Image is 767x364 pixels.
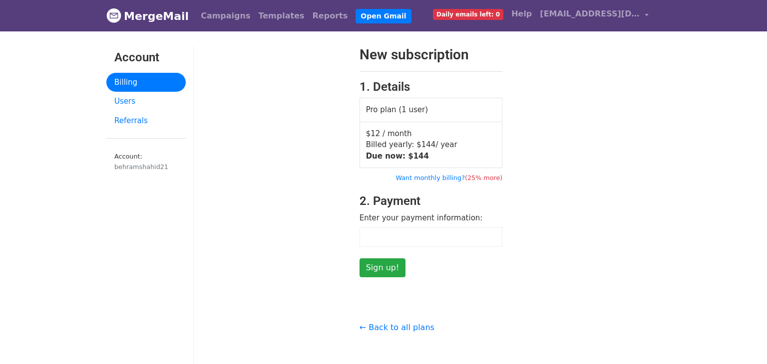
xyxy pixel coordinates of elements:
[360,194,503,208] h3: 2. Payment
[106,5,189,26] a: MergeMail
[114,50,178,65] h3: Account
[433,9,503,20] span: Daily emails left: 0
[360,80,503,94] h3: 1. Details
[536,4,653,27] a: [EMAIL_ADDRESS][DOMAIN_NAME]
[465,174,502,182] span: (25% more)
[114,162,178,172] div: behramshahid21
[356,9,411,23] a: Open Gmail
[540,8,640,20] span: [EMAIL_ADDRESS][DOMAIN_NAME]
[421,140,436,149] span: 144
[360,258,406,277] input: Sign up!
[106,111,186,131] a: Referrals
[106,92,186,111] a: Users
[507,4,536,24] a: Help
[360,122,502,168] td: $12 / month Billed yearly: $ / year
[197,6,254,26] a: Campaigns
[360,46,503,63] h2: New subscription
[106,8,121,23] img: MergeMail logo
[114,153,178,172] small: Account:
[106,73,186,92] a: Billing
[395,174,502,182] a: Want monthly billing?(25% more)
[360,98,502,122] td: Pro plan (1 user)
[360,212,483,224] label: Enter your payment information:
[366,152,429,161] strong: Due now: $
[365,233,497,241] iframe: Secure payment input frame
[309,6,352,26] a: Reports
[429,4,507,24] a: Daily emails left: 0
[254,6,308,26] a: Templates
[360,323,434,332] a: ← Back to all plans
[413,152,429,161] span: 144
